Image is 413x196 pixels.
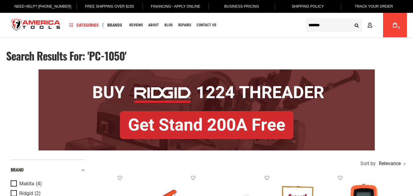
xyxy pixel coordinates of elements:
[360,161,376,166] span: Sort by
[39,69,375,74] a: BOGO: Buy RIDGID® 1224 Threader, Get Stand 200A Free!
[6,14,65,37] img: America Tools
[6,48,126,64] span: Search results for: 'PC-1050'
[389,13,401,37] a: 0
[194,21,219,29] a: Contact Us
[19,181,34,187] span: Makita
[129,23,143,27] span: Reviews
[148,23,159,27] span: About
[11,180,84,187] a: Makita (4)
[35,191,41,196] span: (2)
[164,23,173,27] span: Blog
[67,21,101,29] a: Categories
[351,19,362,31] button: Search
[175,21,194,29] a: Repairs
[36,181,42,186] span: (4)
[377,161,405,166] div: Relevance
[11,166,86,174] div: Brand
[107,23,122,27] span: Brands
[162,21,175,29] a: Blog
[178,23,191,27] span: Repairs
[39,69,375,150] img: BOGO: Buy RIDGID® 1224 Threader, Get Stand 200A Free!
[69,23,99,27] span: Categories
[292,4,324,9] span: Shipping Policy
[398,26,400,29] span: 0
[197,23,216,27] span: Contact Us
[6,14,65,37] a: store logo
[105,21,125,29] a: Brands
[146,21,162,29] a: About
[127,21,146,29] a: Reviews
